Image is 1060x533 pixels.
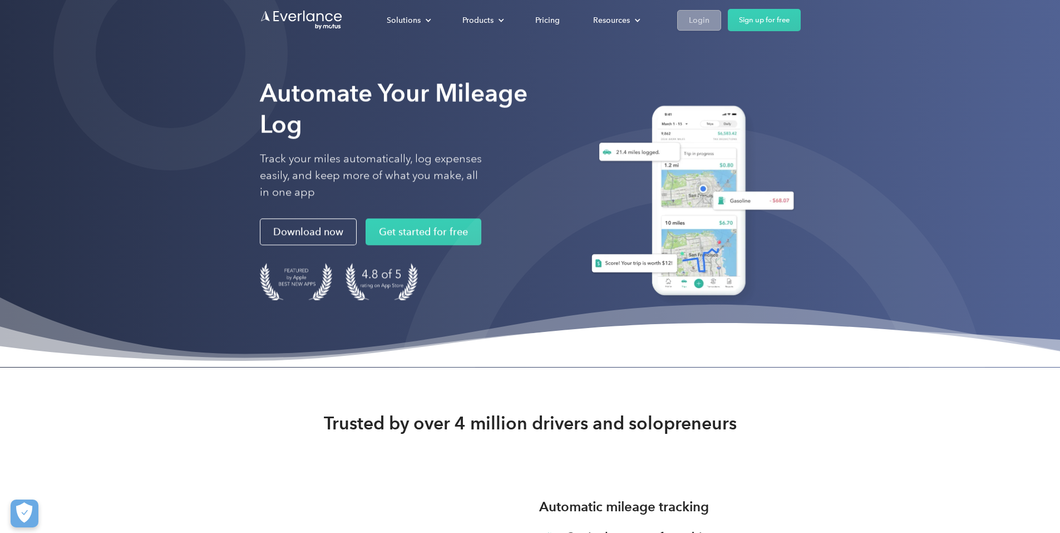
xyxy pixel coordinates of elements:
div: Resources [593,13,630,27]
strong: Trusted by over 4 million drivers and solopreneurs [324,412,737,434]
div: Solutions [387,13,421,27]
a: Get started for free [366,219,481,246]
p: Track your miles automatically, log expenses easily, and keep more of what you make, all in one app [260,151,482,201]
div: Products [462,13,494,27]
img: 4.9 out of 5 stars on the app store [346,263,418,301]
a: Go to homepage [260,9,343,31]
div: Solutions [376,11,440,30]
div: Resources [582,11,649,30]
a: Login [677,10,721,31]
button: Cookies Settings [11,500,38,527]
a: Download now [260,219,357,246]
h3: Automatic mileage tracking [539,497,709,517]
a: Sign up for free [728,9,801,31]
img: Badge for Featured by Apple Best New Apps [260,263,332,301]
a: Pricing [524,11,571,30]
div: Login [689,13,709,27]
div: Pricing [535,13,560,27]
div: Products [451,11,513,30]
img: Everlance, mileage tracker app, expense tracking app [578,97,801,309]
strong: Automate Your Mileage Log [260,78,527,139]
